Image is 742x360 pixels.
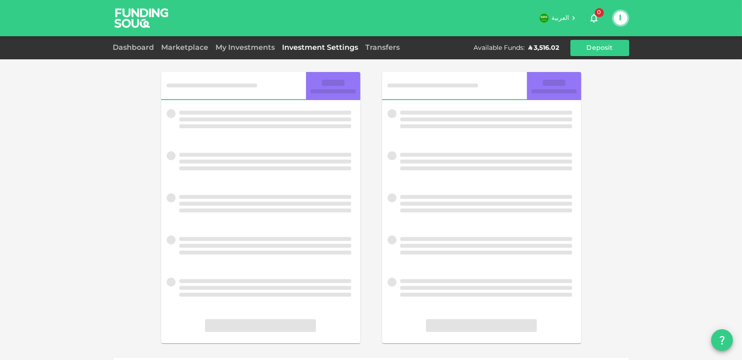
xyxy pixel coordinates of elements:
[551,15,570,21] span: العربية
[614,11,627,25] button: I
[158,44,212,51] a: Marketplace
[113,44,158,51] a: Dashboard
[362,44,404,51] a: Transfers
[212,44,279,51] a: My Investments
[711,329,733,351] button: question
[279,44,362,51] a: Investment Settings
[570,40,629,56] button: Deposit
[595,8,604,17] span: 0
[529,43,560,53] div: ʢ 3,516.02
[474,43,525,53] div: Available Funds :
[585,9,603,27] button: 0
[540,14,549,23] img: flag-sa.b9a346574cdc8950dd34b50780441f57.svg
